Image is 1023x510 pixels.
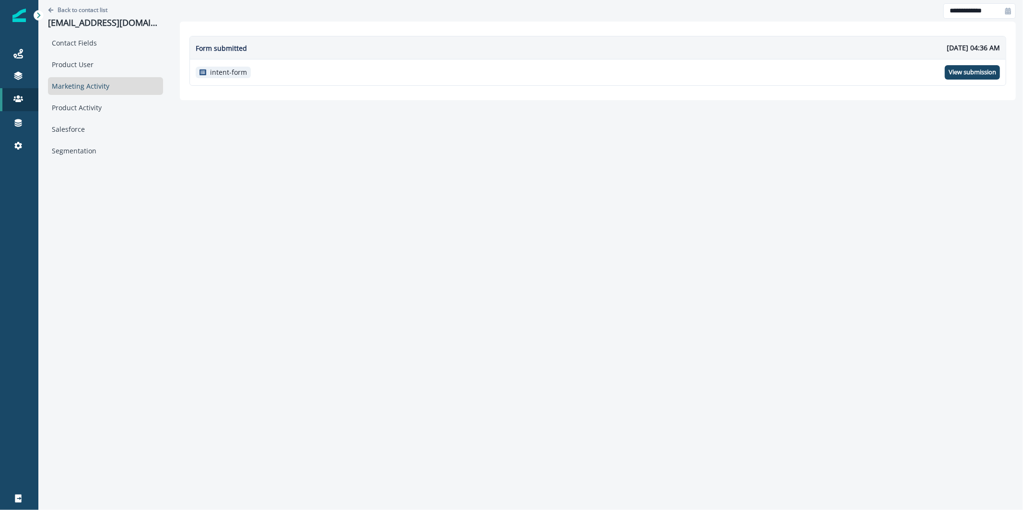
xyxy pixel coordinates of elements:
[48,120,163,138] div: Salesforce
[48,77,163,95] div: Marketing Activity
[48,34,163,52] div: Contact Fields
[12,9,26,22] img: Inflection
[48,6,107,14] button: Go back
[58,6,107,14] p: Back to contact list
[48,99,163,116] div: Product Activity
[947,43,1000,53] p: [DATE] 04:36 AM
[196,43,247,53] p: Form submitted
[945,65,1000,80] button: View submission
[48,18,163,28] p: [EMAIL_ADDRESS][DOMAIN_NAME]
[48,142,163,160] div: Segmentation
[210,69,247,77] p: intent-form
[48,56,163,73] div: Product User
[949,69,996,76] p: View submission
